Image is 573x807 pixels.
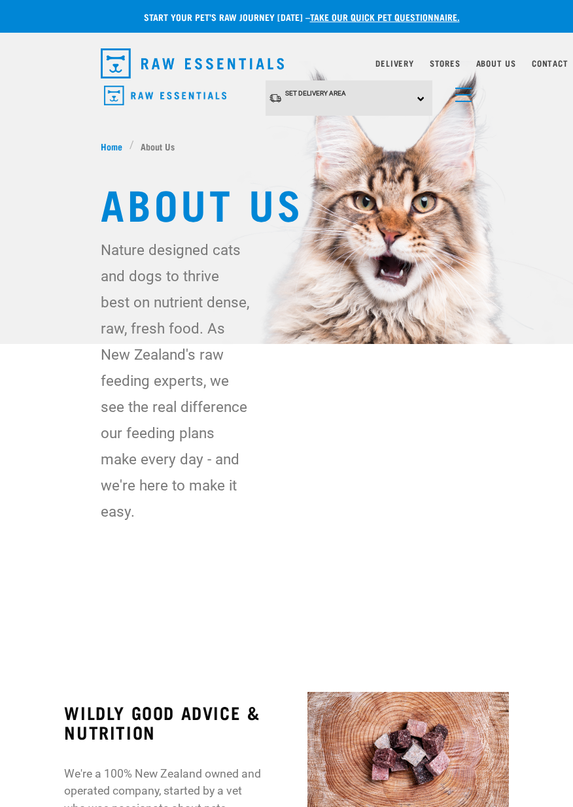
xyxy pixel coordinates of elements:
[101,179,472,226] h1: About Us
[430,61,460,65] a: Stores
[375,61,413,65] a: Delivery
[101,139,122,153] span: Home
[64,702,266,742] h3: WILDLY GOOD ADVICE & NUTRITION
[269,93,282,103] img: van-moving.png
[310,14,460,19] a: take our quick pet questionnaire.
[101,139,472,153] nav: breadcrumbs
[90,43,483,84] nav: dropdown navigation
[101,237,249,524] p: Nature designed cats and dogs to thrive best on nutrient dense, raw, fresh food. As New Zealand's...
[101,139,130,153] a: Home
[476,61,516,65] a: About Us
[285,90,346,97] span: Set Delivery Area
[449,80,472,103] a: menu
[104,86,226,106] img: Raw Essentials Logo
[532,61,568,65] a: Contact
[101,48,284,78] img: Raw Essentials Logo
